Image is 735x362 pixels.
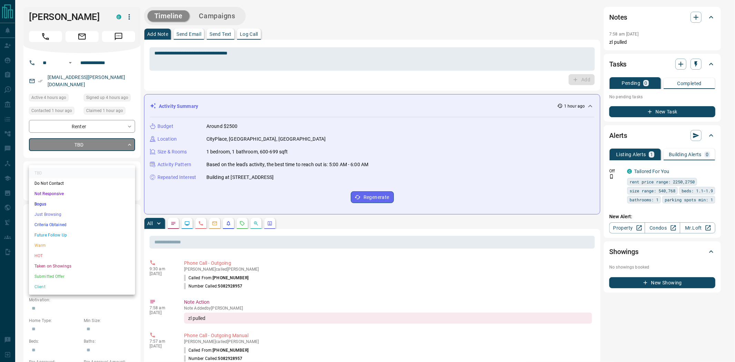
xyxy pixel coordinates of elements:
[29,251,135,261] li: HOT
[29,178,135,189] li: Do Not Contact
[29,271,135,282] li: Submitted Offer
[29,189,135,199] li: Not Responsive
[29,240,135,251] li: Warm
[29,220,135,230] li: Criteria Obtained
[29,261,135,271] li: Taken on Showings
[29,230,135,240] li: Future Follow Up
[29,209,135,220] li: Just Browsing
[29,282,135,292] li: Client
[29,199,135,209] li: Bogus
